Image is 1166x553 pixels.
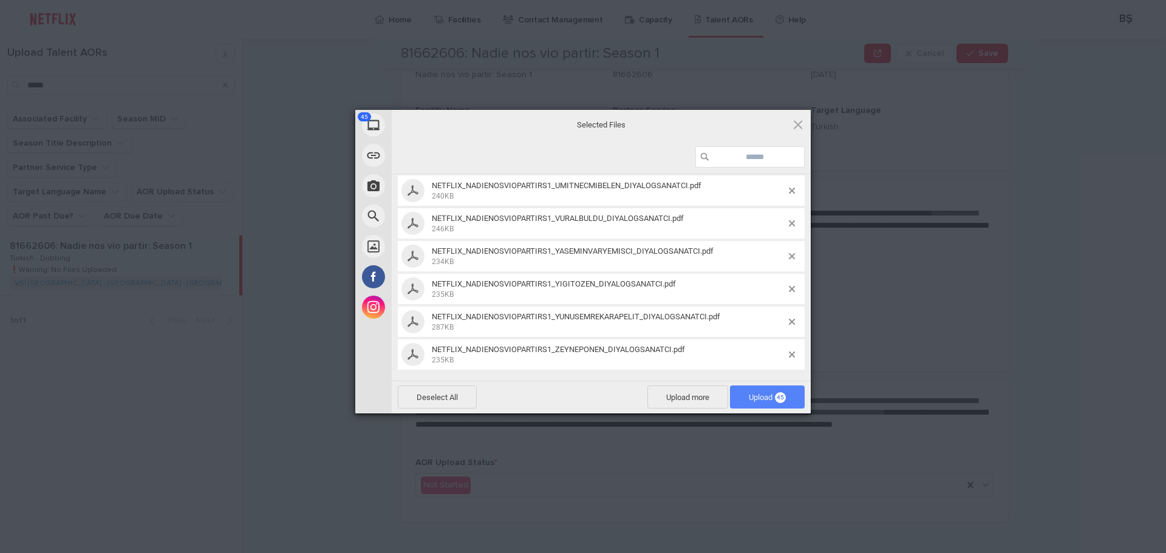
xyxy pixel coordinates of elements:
div: Take Photo [355,171,501,201]
span: 234KB [432,257,454,266]
span: Upload [749,393,786,402]
div: Link (URL) [355,140,501,171]
span: Deselect All [398,385,477,409]
div: My Device [355,110,501,140]
span: NETFLIX_NADIENOSVIOPARTIRS1_ZEYNEPONEN_DIYALOGSANATCI.pdf [432,345,685,354]
div: Unsplash [355,231,501,262]
span: NETFLIX_NADIENOSVIOPARTIRS1_ZEYNEPONEN_DIYALOGSANATCI.pdf [428,345,789,365]
span: NETFLIX_NADIENOSVIOPARTIRS1_UMITNECMIBELEN_DIYALOGSANATCI.pdf [432,181,701,190]
span: NETFLIX_NADIENOSVIOPARTIRS1_YIGITOZEN_DIYALOGSANATCI.pdf [432,279,676,288]
span: 246KB [432,225,454,233]
span: NETFLIX_NADIENOSVIOPARTIRS1_YASEMINVARYEMISCI_DIYALOGSANATCI.pdf [428,246,789,266]
span: Selected Files [480,119,723,130]
span: Upload more [647,385,728,409]
div: Instagram [355,292,501,322]
span: NETFLIX_NADIENOSVIOPARTIRS1_YUNUSEMREKARAPELIT_DIYALOGSANATCI.pdf [428,312,789,332]
span: 287KB [432,323,454,331]
span: NETFLIX_NADIENOSVIOPARTIRS1_YASEMINVARYEMISCI_DIYALOGSANATCI.pdf [432,246,714,256]
span: 235KB [432,356,454,364]
span: 240KB [432,192,454,200]
span: 45 [775,392,786,403]
span: NETFLIX_NADIENOSVIOPARTIRS1_UMITNECMIBELEN_DIYALOGSANATCI.pdf [428,181,789,201]
span: Upload [730,385,805,409]
span: Click here or hit ESC to close picker [791,118,805,131]
span: NETFLIX_NADIENOSVIOPARTIRS1_YUNUSEMREKARAPELIT_DIYALOGSANATCI.pdf [432,312,720,321]
span: 235KB [432,290,454,299]
div: Facebook [355,262,501,292]
span: NETFLIX_NADIENOSVIOPARTIRS1_VURALBULDU_DIYALOGSANATCI.pdf [428,214,789,234]
span: NETFLIX_NADIENOSVIOPARTIRS1_VURALBULDU_DIYALOGSANATCI.pdf [432,214,684,223]
div: Web Search [355,201,501,231]
span: NETFLIX_NADIENOSVIOPARTIRS1_YIGITOZEN_DIYALOGSANATCI.pdf [428,279,789,299]
span: 45 [358,112,371,121]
